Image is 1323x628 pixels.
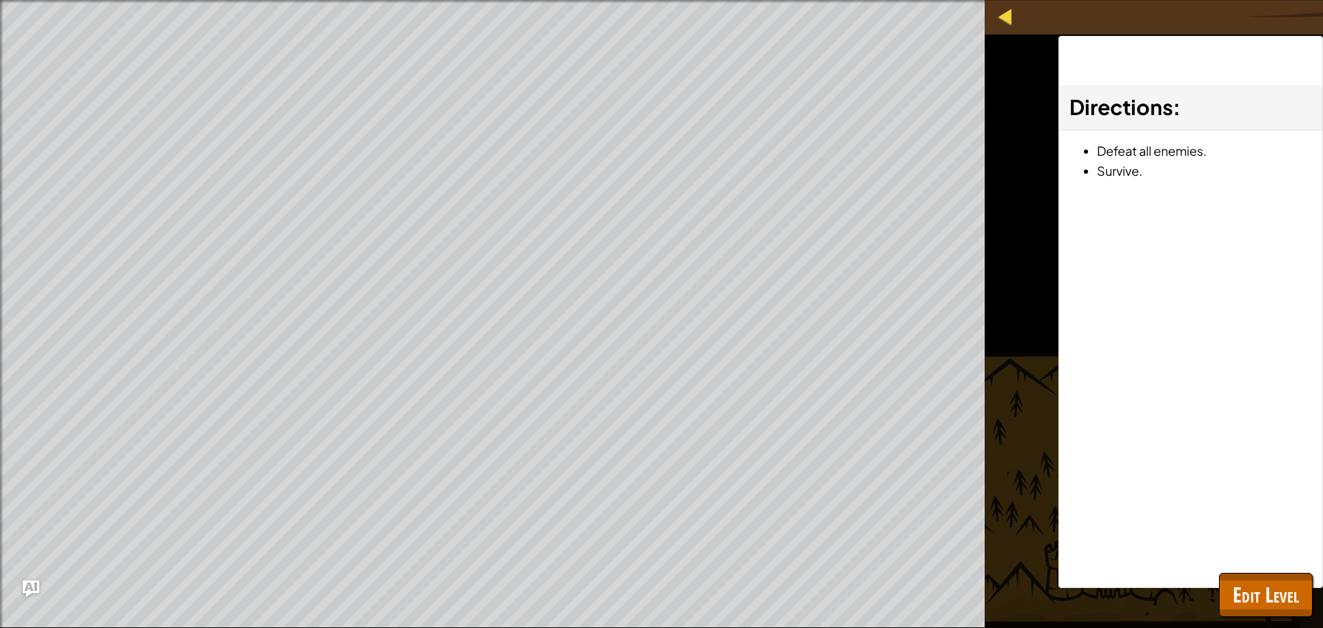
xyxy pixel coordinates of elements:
button: Ask AI [23,580,39,597]
span: Directions [1069,94,1173,120]
li: Defeat all enemies. [1097,141,1312,161]
button: Edit Level [1219,573,1313,617]
h3: : [1069,92,1312,123]
li: Survive. [1097,161,1312,181]
span: Edit Level [1233,580,1299,609]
